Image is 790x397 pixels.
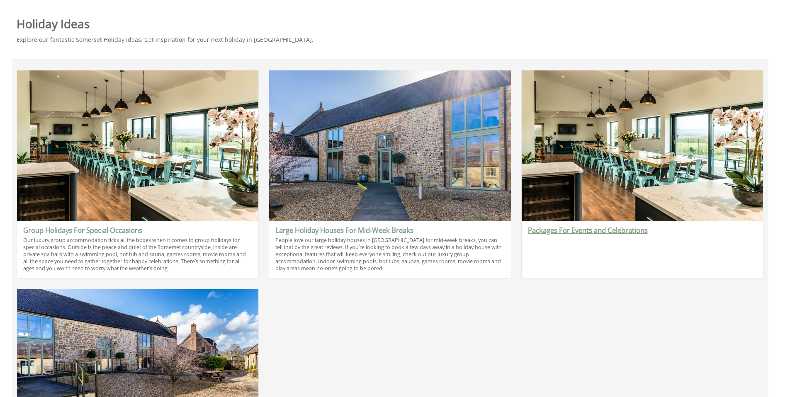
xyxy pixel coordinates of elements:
[269,237,510,272] p: People love our large holiday houses in [GEOGRAPHIC_DATA] for mid-week breaks, you can tell that ...
[17,237,258,272] p: Our luxury group accommodation ticks all the boxes when it comes to group holidays for special oc...
[275,225,413,235] a: Large Holiday Houses For Mid-Week Breaks
[528,225,648,235] a: Packages For Events and Celebrations
[17,70,258,221] img: 'Group Holidays For Special Occasions' - Holiday Ideas
[522,70,763,221] img: 'Packages For Events and Celebrations' - Holiday Ideas
[17,36,763,44] p: Explore our fantastic Somerset Holiday Ideas. Get inspiration for your next holiday in [GEOGRAPHI...
[269,70,510,221] img: 'Large Holiday Houses For Mid-Week Breaks' - Holiday Ideas
[17,16,763,31] h1: Holiday Ideas
[23,225,142,235] a: Group Holidays For Special Occasions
